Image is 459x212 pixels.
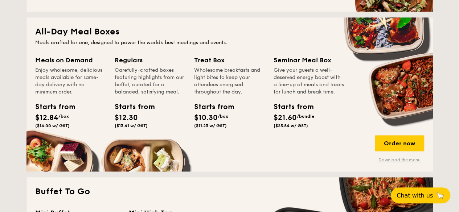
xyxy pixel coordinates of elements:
span: /box [218,114,228,119]
div: Wholesome breakfasts and light bites to keep your attendees energised throughout the day. [194,67,265,96]
span: ($11.23 w/ GST) [194,123,227,128]
div: Seminar Meal Box [274,55,344,65]
span: $12.84 [35,113,58,122]
div: Starts from [115,101,147,112]
span: ($14.00 w/ GST) [35,123,70,128]
a: Download the menu [375,157,424,163]
h2: Buffet To Go [35,186,424,198]
div: Starts from [274,101,306,112]
div: Give your guests a well-deserved energy boost with a line-up of meals and treats for lunch and br... [274,67,344,96]
span: /box [58,114,69,119]
div: Starts from [35,101,68,112]
span: 🦙 [436,191,444,200]
span: /bundle [297,114,314,119]
div: Enjoy wholesome, delicious meals available for same-day delivery with no minimum order. [35,67,106,96]
div: Starts from [194,101,227,112]
span: Chat with us [397,192,433,199]
h2: All-Day Meal Boxes [35,26,424,38]
span: ($13.41 w/ GST) [115,123,148,128]
div: Regulars [115,55,185,65]
div: Carefully-crafted boxes featuring highlights from our buffet, curated for a balanced, satisfying ... [115,67,185,96]
div: Order now [375,135,424,151]
button: Chat with us🦙 [391,187,450,203]
span: $10.30 [194,113,218,122]
div: Treat Box [194,55,265,65]
span: $12.30 [115,113,138,122]
span: $21.60 [274,113,297,122]
span: ($23.54 w/ GST) [274,123,308,128]
div: Meals on Demand [35,55,106,65]
div: Meals crafted for one, designed to power the world's best meetings and events. [35,39,424,46]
